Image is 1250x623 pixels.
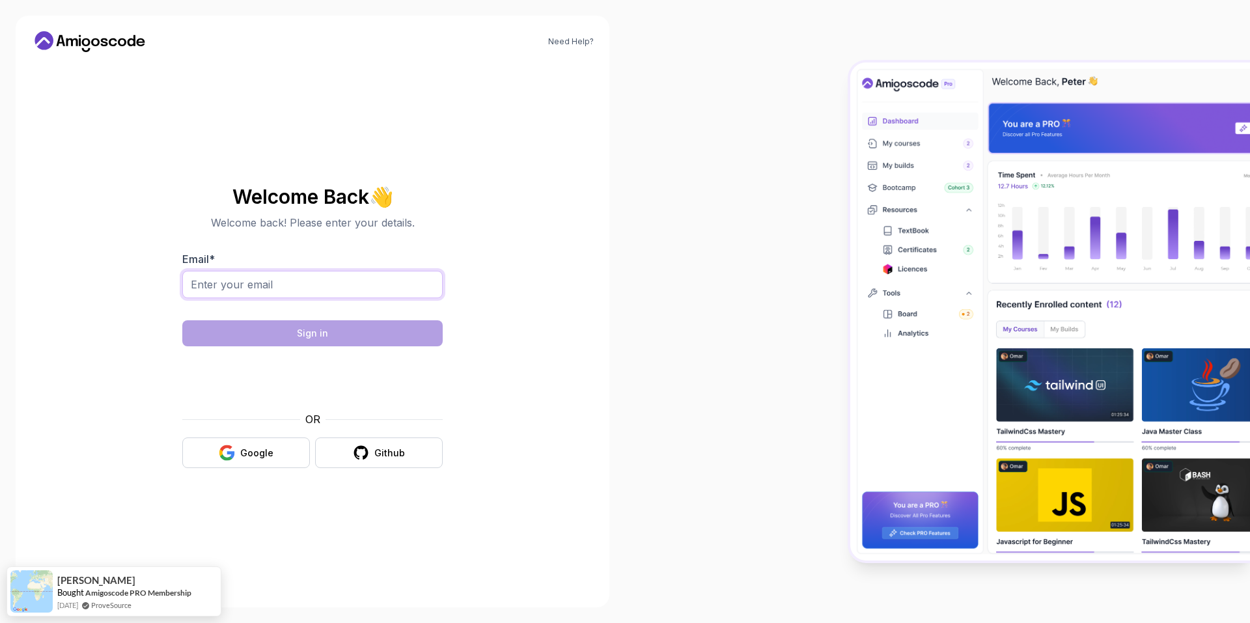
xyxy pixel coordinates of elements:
[367,182,397,211] span: 👋
[214,354,411,404] iframe: Widget containing checkbox for hCaptcha security challenge
[240,447,273,460] div: Google
[57,575,135,586] span: [PERSON_NAME]
[374,447,405,460] div: Github
[31,31,148,52] a: Home link
[91,600,132,611] a: ProveSource
[182,320,443,346] button: Sign in
[315,437,443,468] button: Github
[182,437,310,468] button: Google
[85,587,191,598] a: Amigoscode PRO Membership
[182,186,443,207] h2: Welcome Back
[548,36,594,47] a: Need Help?
[182,215,443,230] p: Welcome back! Please enter your details.
[10,570,53,613] img: provesource social proof notification image
[182,253,215,266] label: Email *
[57,600,78,611] span: [DATE]
[297,327,328,340] div: Sign in
[57,587,84,598] span: Bought
[182,271,443,298] input: Enter your email
[850,62,1250,561] img: Amigoscode Dashboard
[305,411,320,427] p: OR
